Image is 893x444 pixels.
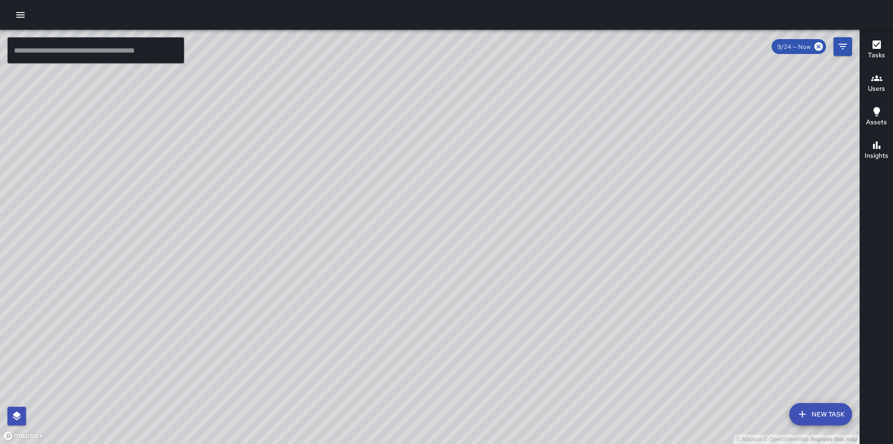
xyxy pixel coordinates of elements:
h6: Assets [866,117,887,128]
button: Users [860,67,893,101]
span: 9/24 — Now [772,43,816,51]
h6: Insights [865,151,888,161]
button: Assets [860,101,893,134]
button: Filters [833,37,852,56]
button: Insights [860,134,893,168]
div: 9/24 — Now [772,39,826,54]
button: Tasks [860,34,893,67]
h6: Users [868,84,885,94]
button: New Task [789,403,852,425]
h6: Tasks [868,50,885,61]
